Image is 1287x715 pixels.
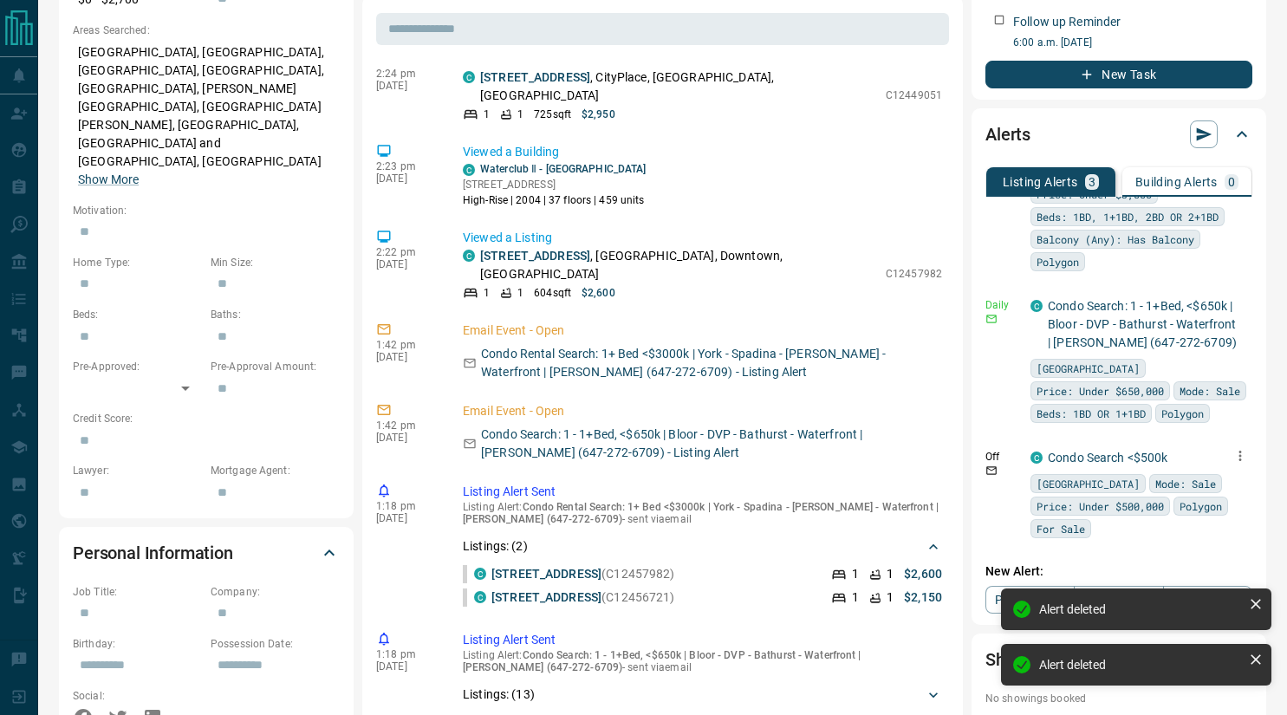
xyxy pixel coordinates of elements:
button: New Task [985,61,1252,88]
span: Price: Under $500,000 [1037,497,1164,515]
p: 1:42 pm [376,419,437,432]
p: Listings: ( 2 ) [463,537,528,556]
div: Alert deleted [1039,658,1242,672]
p: 1 [852,565,859,583]
p: 2:22 pm [376,246,437,258]
p: Listing Alerts [1003,176,1078,188]
span: Condo Rental Search: 1+ Bed <$3000k | York - Spadina - [PERSON_NAME] - Waterfront | [PERSON_NAME]... [463,501,939,525]
p: Possession Date: [211,636,340,652]
p: [DATE] [376,351,437,363]
p: Company: [211,584,340,600]
p: (C12456721) [491,588,675,607]
a: [STREET_ADDRESS] [480,249,590,263]
div: condos.ca [474,591,486,603]
div: condos.ca [463,250,475,262]
p: Credit Score: [73,411,340,426]
span: [GEOGRAPHIC_DATA] [1037,475,1140,492]
svg: Email [985,313,998,325]
p: [DATE] [376,258,437,270]
p: Motivation: [73,203,340,218]
p: Listing Alert Sent [463,483,942,501]
p: Listing Alert : - sent via email [463,501,942,525]
p: [STREET_ADDRESS] [463,177,647,192]
p: 2:23 pm [376,160,437,172]
p: [DATE] [376,432,437,444]
p: Social: [73,688,202,704]
span: Mode: Sale [1180,382,1240,400]
p: Listing Alert Sent [463,631,942,649]
p: [DATE] [376,172,437,185]
p: Lawyer: [73,463,202,478]
div: Alerts [985,114,1252,155]
span: Beds: 1BD, 1+1BD, 2BD OR 2+1BD [1037,208,1219,225]
p: $2,600 [582,285,615,301]
p: New Alert: [985,562,1252,581]
p: Viewed a Building [463,143,942,161]
p: [GEOGRAPHIC_DATA], [GEOGRAPHIC_DATA], [GEOGRAPHIC_DATA], [GEOGRAPHIC_DATA], [GEOGRAPHIC_DATA], [P... [73,38,340,194]
div: condos.ca [463,71,475,83]
span: Balcony (Any): Has Balcony [1037,231,1194,248]
p: Home Type: [73,255,202,270]
p: (C12457982) [491,565,675,583]
p: 725 sqft [534,107,571,122]
p: 1 [887,565,894,583]
p: Off [985,449,1020,465]
span: Condo Search: 1 - 1+Bed, <$650k | Bloor - DVP - Bathurst - Waterfront | [PERSON_NAME] (647-272-6709) [463,649,861,673]
a: Property [985,586,1075,614]
p: Pre-Approved: [73,359,202,374]
p: Follow up Reminder [1013,13,1121,31]
p: Mortgage Agent: [211,463,340,478]
p: 1:42 pm [376,339,437,351]
p: Areas Searched: [73,23,340,38]
p: C12449051 [886,88,942,103]
span: For Sale [1037,520,1085,537]
p: Building Alerts [1135,176,1218,188]
div: condos.ca [1030,452,1043,464]
div: Listings: (13) [463,679,942,711]
p: 1 [484,285,490,301]
p: Birthday: [73,636,202,652]
div: condos.ca [1030,300,1043,312]
p: Pre-Approval Amount: [211,359,340,374]
div: Personal Information [73,532,340,574]
svg: Email [985,465,998,477]
a: Waterclub Ⅱ - [GEOGRAPHIC_DATA] [480,163,647,175]
p: Condo Search: 1 - 1+Bed, <$650k | Bloor - DVP - Bathurst - Waterfront | [PERSON_NAME] (647-272-67... [481,426,942,462]
p: 1 [484,107,490,122]
p: C12457982 [886,266,942,282]
p: No showings booked [985,691,1252,706]
a: [STREET_ADDRESS] [491,567,601,581]
p: Baths: [211,307,340,322]
p: [DATE] [376,660,437,673]
p: Daily [985,297,1020,313]
p: Beds: [73,307,202,322]
p: , [GEOGRAPHIC_DATA], Downtown, [GEOGRAPHIC_DATA] [480,247,877,283]
p: 604 sqft [534,285,571,301]
p: 3 [1089,176,1095,188]
div: Listings: (2) [463,530,942,562]
p: Email Event - Open [463,322,942,340]
span: Mode: Sale [1155,475,1216,492]
p: 1 [517,285,523,301]
p: High-Rise | 2004 | 37 floors | 459 units [463,192,647,208]
a: [STREET_ADDRESS] [491,590,601,604]
span: Polygon [1037,253,1079,270]
p: Listing Alert : - sent via email [463,649,942,673]
p: , CityPlace, [GEOGRAPHIC_DATA], [GEOGRAPHIC_DATA] [480,68,877,105]
p: 1:18 pm [376,500,437,512]
p: 2:24 pm [376,68,437,80]
p: Condo Rental Search: 1+ Bed <$3000k | York - Spadina - [PERSON_NAME] - Waterfront | [PERSON_NAME]... [481,345,942,381]
div: Alert deleted [1039,602,1242,616]
span: [GEOGRAPHIC_DATA] [1037,360,1140,377]
span: Polygon [1161,405,1204,422]
p: 1 [852,588,859,607]
p: 1 [517,107,523,122]
span: Beds: 1BD OR 1+1BD [1037,405,1146,422]
h2: Showings [985,646,1059,673]
p: $2,950 [582,107,615,122]
p: Viewed a Listing [463,229,942,247]
p: 1 [887,588,894,607]
a: Condo Search <$500k [1048,451,1168,465]
p: $2,150 [904,588,942,607]
a: [STREET_ADDRESS] [480,70,590,84]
